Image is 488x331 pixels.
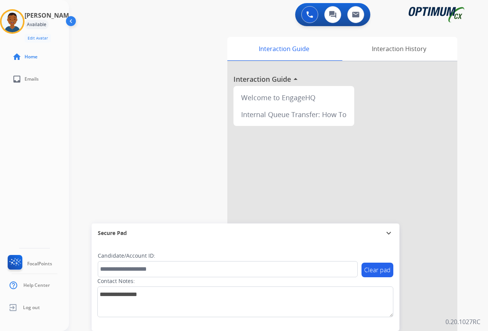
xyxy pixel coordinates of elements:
label: Candidate/Account ID: [98,252,155,260]
a: FocalPoints [6,255,52,273]
span: Help Center [23,282,50,288]
div: Internal Queue Transfer: How To [237,106,351,123]
div: Interaction Guide [227,37,340,61]
span: Log out [23,305,40,311]
mat-icon: inbox [12,74,21,84]
span: Home [25,54,38,60]
label: Contact Notes: [97,277,135,285]
button: Edit Avatar [25,34,51,43]
mat-icon: expand_more [384,228,393,238]
h3: [PERSON_NAME] [25,11,74,20]
div: Welcome to EngageHQ [237,89,351,106]
p: 0.20.1027RC [445,317,480,326]
span: Secure Pad [98,229,127,237]
div: Available [25,20,49,29]
div: Interaction History [340,37,457,61]
span: FocalPoints [27,261,52,267]
img: avatar [2,11,23,32]
button: Clear pad [361,263,393,277]
span: Emails [25,76,39,82]
mat-icon: home [12,52,21,61]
